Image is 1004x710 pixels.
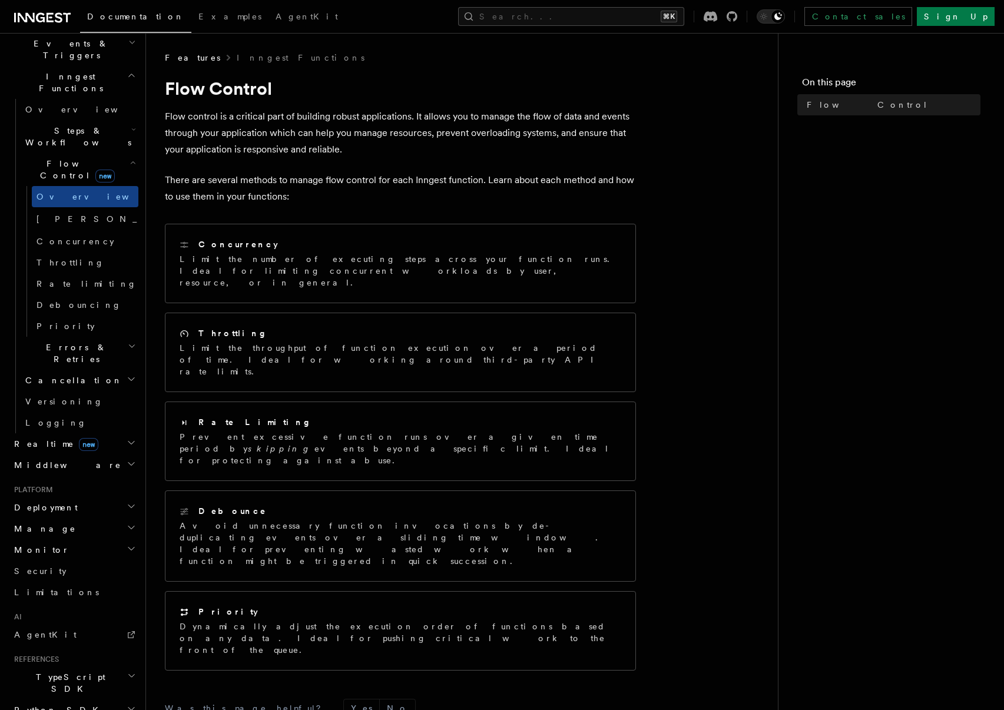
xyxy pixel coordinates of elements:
p: Prevent excessive function runs over a given time period by events beyond a specific limit. Ideal... [180,431,621,466]
h1: Flow Control [165,78,636,99]
p: There are several methods to manage flow control for each Inngest function. Learn about each meth... [165,172,636,205]
span: Concurrency [37,237,114,246]
button: Realtimenew [9,433,138,454]
a: DebounceAvoid unnecessary function invocations by de-duplicating events over a sliding time windo... [165,490,636,582]
span: Limitations [14,588,99,597]
p: Limit the throughput of function execution over a period of time. Ideal for working around third-... [180,342,621,377]
h4: On this page [802,75,980,94]
a: PriorityDynamically adjust the execution order of functions based on any data. Ideal for pushing ... [165,591,636,671]
span: Security [14,566,67,576]
span: Debouncing [37,300,121,310]
span: Cancellation [21,374,122,386]
kbd: ⌘K [661,11,677,22]
button: TypeScript SDK [9,666,138,699]
button: Errors & Retries [21,337,138,370]
div: Flow Controlnew [21,186,138,337]
span: Logging [25,418,87,427]
span: Overview [25,105,147,114]
span: Inngest Functions [9,71,127,94]
a: Sign Up [917,7,995,26]
a: [PERSON_NAME] [32,207,138,231]
a: Security [9,560,138,582]
span: Manage [9,523,76,535]
button: Flow Controlnew [21,153,138,186]
button: Middleware [9,454,138,476]
span: AgentKit [276,12,338,21]
p: Limit the number of executing steps across your function runs. Ideal for limiting concurrent work... [180,253,621,288]
button: Toggle dark mode [757,9,785,24]
button: Deployment [9,497,138,518]
a: Concurrency [32,231,138,252]
span: new [95,170,115,183]
span: AgentKit [14,630,77,639]
a: Throttling [32,252,138,273]
span: Features [165,52,220,64]
a: AgentKit [269,4,345,32]
h2: Priority [198,606,258,618]
a: Overview [32,186,138,207]
button: Events & Triggers [9,33,138,66]
span: Priority [37,321,95,331]
span: Errors & Retries [21,341,128,365]
a: Documentation [80,4,191,33]
button: Inngest Functions [9,66,138,99]
span: [PERSON_NAME] [37,214,209,224]
button: Steps & Workflows [21,120,138,153]
a: Limitations [9,582,138,603]
p: Avoid unnecessary function invocations by de-duplicating events over a sliding time window. Ideal... [180,520,621,567]
span: Flow Control [807,99,928,111]
span: References [9,655,59,664]
span: Rate limiting [37,279,137,288]
a: Logging [21,412,138,433]
a: Overview [21,99,138,120]
span: Steps & Workflows [21,125,131,148]
a: ConcurrencyLimit the number of executing steps across your function runs. Ideal for limiting conc... [165,224,636,303]
span: Realtime [9,438,98,450]
a: Priority [32,316,138,337]
a: ThrottlingLimit the throughput of function execution over a period of time. Ideal for working aro... [165,313,636,392]
div: Inngest Functions [9,99,138,433]
span: Flow Control [21,158,130,181]
button: Monitor [9,539,138,560]
button: Manage [9,518,138,539]
span: Versioning [25,397,103,406]
p: Flow control is a critical part of building robust applications. It allows you to manage the flow... [165,108,636,158]
a: Examples [191,4,269,32]
p: Dynamically adjust the execution order of functions based on any data. Ideal for pushing critical... [180,621,621,656]
a: Debouncing [32,294,138,316]
em: skipping [248,444,314,453]
span: Deployment [9,502,78,513]
span: AI [9,612,22,622]
span: Throttling [37,258,104,267]
span: Platform [9,485,53,495]
span: Monitor [9,544,69,556]
h2: Concurrency [198,238,278,250]
span: Examples [198,12,261,21]
a: Contact sales [804,7,912,26]
span: Documentation [87,12,184,21]
span: Events & Triggers [9,38,128,61]
span: Middleware [9,459,121,471]
span: TypeScript SDK [9,671,127,695]
a: Versioning [21,391,138,412]
h2: Debounce [198,505,267,517]
h2: Rate Limiting [198,416,312,428]
a: Inngest Functions [237,52,365,64]
span: new [79,438,98,451]
a: Rate limiting [32,273,138,294]
a: Rate LimitingPrevent excessive function runs over a given time period byskippingevents beyond a s... [165,402,636,481]
button: Search...⌘K [458,7,684,26]
button: Cancellation [21,370,138,391]
span: Overview [37,192,158,201]
h2: Throttling [198,327,267,339]
a: Flow Control [802,94,980,115]
a: AgentKit [9,624,138,645]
